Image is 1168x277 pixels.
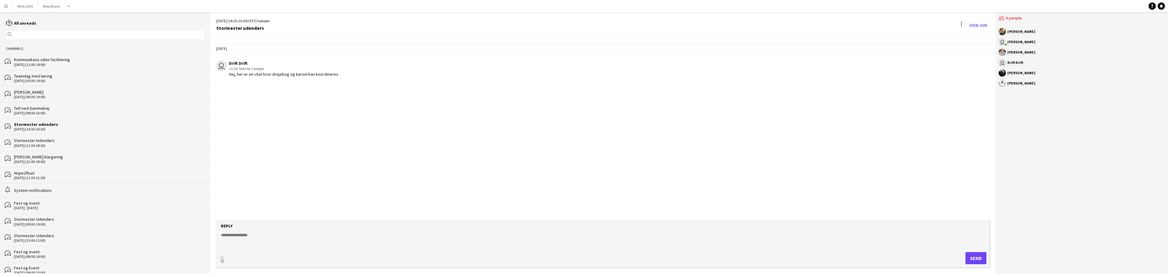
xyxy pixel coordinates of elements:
[967,20,989,30] a: View Job
[229,66,339,71] div: 11:34
[14,249,204,254] div: Fest og event
[14,160,204,164] div: [DATE] (12:00-18:00)
[14,200,204,206] div: Fest og event
[14,127,204,131] div: [DATE] (14:30-20:30)
[14,176,204,180] div: [DATE] (11:30-22:30)
[14,265,204,271] div: Fest og Event
[14,254,204,259] div: [DATE] (08:00-18:00)
[216,18,269,24] div: [DATE] (14:30-20:30) | 6 people
[14,206,204,210] div: [DATE] - [DATE]
[237,66,264,71] span: · Seen by 3 people
[1007,61,1023,64] div: Drift Drift
[210,43,996,54] div: [DATE]
[14,73,204,79] div: Teamdag med læring
[14,222,204,227] div: [DATE] (09:00-19:00)
[14,106,204,111] div: Telt ned Gammelrøj
[1007,50,1035,54] div: [PERSON_NAME]
[1007,81,1035,85] div: [PERSON_NAME]
[1007,40,1035,44] div: [PERSON_NAME]
[12,0,38,12] button: WOA 2025
[14,63,204,67] div: [DATE] (11:00-19:00)
[229,71,339,77] div: Hej, her er en chat hvor drejebog og kørsel kan koordineres.
[221,223,233,229] label: Reply
[14,216,204,222] div: Stormester Udendørs
[999,12,1165,25] div: 6 people
[14,95,204,99] div: [DATE] (06:00-19:00)
[14,89,204,95] div: [PERSON_NAME]
[6,20,36,26] a: All unreads
[965,252,986,264] button: Send
[229,61,339,66] div: Drift Drift
[14,79,204,83] div: [DATE] (05:00-19:00)
[38,0,65,12] button: New Board
[248,19,255,23] span: CEST
[14,170,204,176] div: Hope2float
[14,57,204,62] div: Kommunikaos uden facilitering
[1007,71,1035,75] div: [PERSON_NAME]
[14,233,204,238] div: Stormester Udendørs
[14,111,204,115] div: [DATE] (08:00-16:00)
[216,25,269,31] div: Stormester udendørs
[14,271,204,275] div: [DATE] (08:00-20:00)
[14,188,204,193] div: System notifications
[14,144,204,148] div: [DATE] (11:30-18:30)
[14,238,204,243] div: [DATE] (15:00-21:00)
[14,122,204,127] div: Stormester udendørs
[14,154,204,160] div: [PERSON_NAME] klargøring
[1007,30,1035,33] div: [PERSON_NAME]
[14,138,204,143] div: Stormester Indendørs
